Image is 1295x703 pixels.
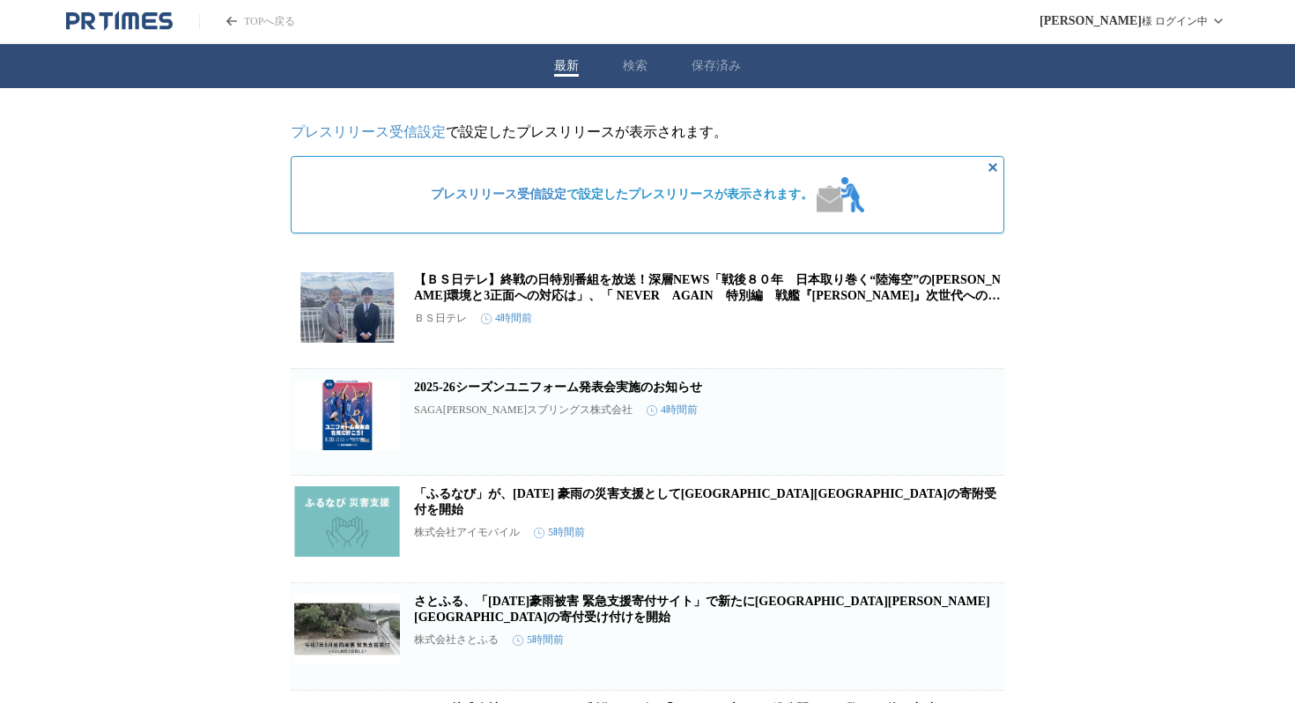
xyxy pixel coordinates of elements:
[623,58,647,74] button: 検索
[513,633,564,647] time: 5時間前
[66,11,173,32] a: PR TIMESのトップページはこちら
[294,380,400,450] img: 2025-26シーズンユニフォーム発表会実施のお知らせ
[291,123,1004,142] p: で設定したプレスリリースが表示されます。
[199,14,295,29] a: PR TIMESのトップページはこちら
[1040,14,1142,28] span: [PERSON_NAME]
[414,633,499,647] p: 株式会社さとふる
[982,157,1003,178] button: 非表示にする
[554,58,579,74] button: 最新
[534,525,585,540] time: 5時間前
[291,124,446,139] a: プレスリリース受信設定
[414,403,633,418] p: SAGA[PERSON_NAME]スプリングス株式会社
[414,595,990,624] a: さとふる、「[DATE]豪雨被害 緊急支援寄付サイト」で新たに[GEOGRAPHIC_DATA][PERSON_NAME][GEOGRAPHIC_DATA]の寄付受け付けを開始
[647,403,698,418] time: 4時間前
[414,381,702,394] a: 2025-26シーズンユニフォーム発表会実施のお知らせ
[414,311,467,326] p: ＢＳ日テレ
[414,273,1001,318] a: 【ＢＳ日テレ】終戦の日特別番組を放送！深層NEWS「戦後８０年 日本取り巻く“陸海空”の[PERSON_NAME]環境と3正面への対応は」、「 NEVER AGAIN 特別編 戦艦『[PERSO...
[431,188,566,201] a: プレスリリース受信設定
[414,487,996,516] a: 「ふるなび」が、[DATE] 豪雨の災害支援として[GEOGRAPHIC_DATA][GEOGRAPHIC_DATA]の寄附受付を開始
[294,486,400,557] img: 「ふるなび」が、令和7年8月 豪雨の災害支援として鹿児島県曽於市の寄附受付を開始
[294,594,400,664] img: さとふる、「令和7年8月豪雨被害 緊急支援寄付サイト」で新たに熊本県合志市の寄付受け付けを開始
[481,311,532,326] time: 4時間前
[692,58,741,74] button: 保存済み
[414,525,520,540] p: 株式会社アイモバイル
[294,272,400,343] img: 【ＢＳ日テレ】終戦の日特別番組を放送！深層NEWS「戦後８０年 日本取り巻く“陸海空”の安保環境と3正面への対応は」、「 NEVER AGAIN 特別編 戦艦『大和』次世代への継承」
[431,187,813,203] span: で設定したプレスリリースが表示されます。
